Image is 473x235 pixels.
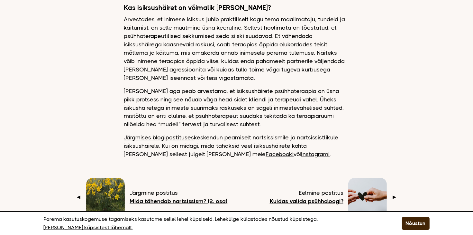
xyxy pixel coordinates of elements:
[124,135,194,141] a: Järgmises blogipostituses
[124,87,349,129] p: [PERSON_NAME] aga peab arvestama, et isiksushäirete psühhoteraapia on üsna pikk protsess ning see...
[270,178,397,217] a: Eelmine postitus Kuidas valida psühholoogi? ►
[76,178,228,217] a: ◄ Järgmine postitus Mida tähendab nartsissism? (2. osa)
[44,223,133,232] a: [PERSON_NAME] küpsistest lähemalt.
[130,189,227,197] span: Järgmine postitus
[392,193,397,202] span: ►
[124,4,349,12] h3: Kas isiksushäiret on võimalik [PERSON_NAME]?
[130,198,227,205] b: Mida tähendab nartsissism? (2. osa)
[86,178,125,217] img: Nartsissid õitsemas murulapil
[124,134,349,159] p: keskendun peamiselt nartsissismile ja nartsissistlikule isiksushäirele. Kui on midagi, mida tahak...
[270,198,343,205] b: Kuidas valida psühholoogi?
[270,189,343,197] span: Eelmine postitus
[301,151,330,158] a: Instagrami
[44,215,386,232] p: Parema kasutuskogemuse tagamiseks kasutame sellel lehel küpsiseid. Lehekülge külastades nõustud k...
[266,151,294,158] a: Facebooki
[76,193,82,202] span: ◄
[348,178,387,217] img: Kaks kätt hoidmas musta pabersüdant
[402,217,430,230] button: Nõustun
[124,15,349,82] p: Arvestades, et inimese isiksus juhib praktiliselt kogu tema maailmataju, tundeid ja käitumist, on...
